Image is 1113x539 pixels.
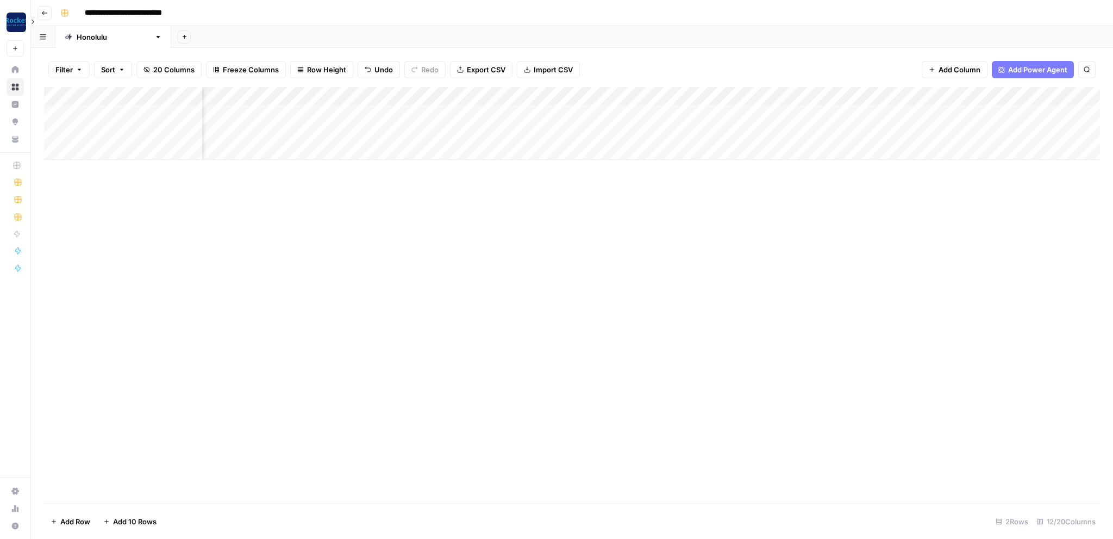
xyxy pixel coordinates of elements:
button: Workspace: Rocket Pilots [7,9,24,36]
span: Filter [55,64,73,75]
span: Export CSV [467,64,505,75]
span: Import CSV [534,64,573,75]
button: Import CSV [517,61,580,78]
div: [GEOGRAPHIC_DATA] [77,32,150,42]
a: Your Data [7,131,24,148]
span: Sort [101,64,115,75]
button: Help + Support [7,517,24,535]
button: Export CSV [450,61,512,78]
button: Freeze Columns [206,61,286,78]
button: Row Height [290,61,353,78]
span: Add 10 Rows [113,516,157,527]
button: Sort [94,61,132,78]
span: Freeze Columns [223,64,279,75]
span: Row Height [307,64,346,75]
button: Add Row [44,513,97,530]
span: Redo [421,64,439,75]
button: Add Column [922,61,987,78]
a: Settings [7,482,24,500]
span: Add Row [60,516,90,527]
button: Filter [48,61,90,78]
div: 12/20 Columns [1033,513,1100,530]
a: [GEOGRAPHIC_DATA] [55,26,171,48]
a: Home [7,61,24,78]
div: 2 Rows [991,513,1033,530]
span: 20 Columns [153,64,195,75]
button: Redo [404,61,446,78]
span: Add Column [939,64,980,75]
a: Usage [7,500,24,517]
span: Undo [374,64,393,75]
button: Add Power Agent [992,61,1074,78]
a: Insights [7,96,24,113]
span: Add Power Agent [1008,64,1067,75]
button: Undo [358,61,400,78]
button: Add 10 Rows [97,513,163,530]
button: 20 Columns [136,61,202,78]
img: Rocket Pilots Logo [7,13,26,32]
a: Opportunities [7,113,24,131]
a: Browse [7,78,24,96]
